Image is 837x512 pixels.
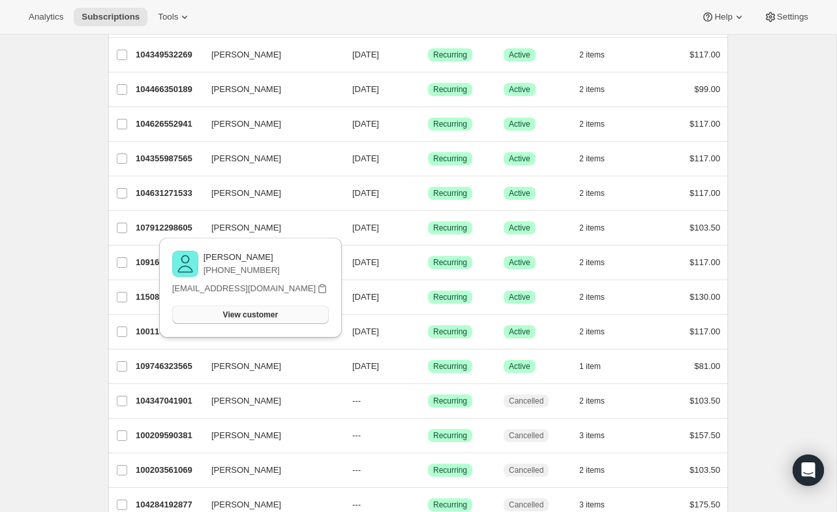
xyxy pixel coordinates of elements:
[509,430,543,441] span: Cancelled
[136,118,201,131] p: 104626552941
[136,498,201,511] p: 104284192877
[29,12,63,22] span: Analytics
[433,188,467,199] span: Recurring
[690,223,720,232] span: $103.50
[74,8,147,26] button: Subscriptions
[433,430,467,441] span: Recurring
[579,50,605,60] span: 2 items
[352,292,379,302] span: [DATE]
[352,50,379,59] span: [DATE]
[204,79,334,100] button: [PERSON_NAME]
[352,153,379,163] span: [DATE]
[211,152,281,165] span: [PERSON_NAME]
[136,80,720,99] div: 104466350189[PERSON_NAME][DATE]SuccessRecurringSuccessActive2 items$99.00
[579,188,605,199] span: 2 items
[509,292,530,302] span: Active
[352,327,379,336] span: [DATE]
[136,325,201,338] p: 100110565485
[136,392,720,410] div: 104347041901[PERSON_NAME]---SuccessRecurringCancelled2 items$103.50
[136,288,720,306] div: 115088097389[PERSON_NAME][DATE]SuccessRecurringSuccessActive2 items$130.00
[690,327,720,336] span: $117.00
[690,292,720,302] span: $130.00
[433,292,467,302] span: Recurring
[204,183,334,204] button: [PERSON_NAME]
[509,84,530,95] span: Active
[433,327,467,337] span: Recurring
[352,223,379,232] span: [DATE]
[433,361,467,372] span: Recurring
[509,50,530,60] span: Active
[433,396,467,406] span: Recurring
[204,44,334,65] button: [PERSON_NAME]
[509,257,530,268] span: Active
[204,217,334,238] button: [PERSON_NAME]
[352,430,361,440] span: ---
[579,461,619,479] button: 2 items
[433,153,467,164] span: Recurring
[204,148,334,169] button: [PERSON_NAME]
[21,8,71,26] button: Analytics
[509,500,543,510] span: Cancelled
[509,327,530,337] span: Active
[204,251,280,264] p: [PERSON_NAME]
[172,282,316,295] p: [EMAIL_ADDRESS][DOMAIN_NAME]
[579,361,601,372] span: 1 item
[136,253,720,272] div: 109166821485[PERSON_NAME][DATE]SuccessRecurringSuccessActive2 items$117.00
[136,219,720,237] div: 107912298605[PERSON_NAME][DATE]SuccessRecurringSuccessActive2 items$103.50
[690,430,720,440] span: $157.50
[204,264,280,277] p: [PHONE_NUMBER]
[172,251,198,277] img: variant image
[211,464,281,477] span: [PERSON_NAME]
[509,223,530,233] span: Active
[777,12,808,22] span: Settings
[211,48,281,61] span: [PERSON_NAME]
[172,306,329,324] button: View customer
[223,310,278,320] span: View customer
[136,429,201,442] p: 100209590381
[352,119,379,129] span: [DATE]
[690,500,720,509] span: $175.50
[204,391,334,411] button: [PERSON_NAME]
[433,84,467,95] span: Recurring
[690,396,720,406] span: $103.50
[136,394,201,408] p: 104347041901
[352,188,379,198] span: [DATE]
[352,465,361,475] span: ---
[579,223,605,233] span: 2 items
[136,256,201,269] p: 109166821485
[694,361,720,371] span: $81.00
[579,80,619,99] button: 2 items
[433,223,467,233] span: Recurring
[136,426,720,445] div: 100209590381[PERSON_NAME]---SuccessRecurringCancelled3 items$157.50
[579,46,619,64] button: 2 items
[136,184,720,202] div: 104631271533[PERSON_NAME][DATE]SuccessRecurringSuccessActive2 items$117.00
[690,153,720,163] span: $117.00
[158,12,178,22] span: Tools
[579,119,605,129] span: 2 items
[509,188,530,199] span: Active
[136,46,720,64] div: 104349532269[PERSON_NAME][DATE]SuccessRecurringSuccessActive2 items$117.00
[136,357,720,376] div: 109746323565[PERSON_NAME][DATE]SuccessRecurringSuccessActive1 item$81.00
[352,361,379,371] span: [DATE]
[136,464,201,477] p: 100203561069
[211,187,281,200] span: [PERSON_NAME]
[579,84,605,95] span: 2 items
[579,465,605,475] span: 2 items
[433,50,467,60] span: Recurring
[433,119,467,129] span: Recurring
[579,500,605,510] span: 3 items
[136,152,201,165] p: 104355987565
[509,153,530,164] span: Active
[579,426,619,445] button: 3 items
[690,465,720,475] span: $103.50
[690,119,720,129] span: $117.00
[579,323,619,341] button: 2 items
[211,498,281,511] span: [PERSON_NAME]
[579,357,615,376] button: 1 item
[352,257,379,267] span: [DATE]
[136,221,201,234] p: 107912298605
[211,118,281,131] span: [PERSON_NAME]
[211,360,281,373] span: [PERSON_NAME]
[579,257,605,268] span: 2 items
[579,150,619,168] button: 2 items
